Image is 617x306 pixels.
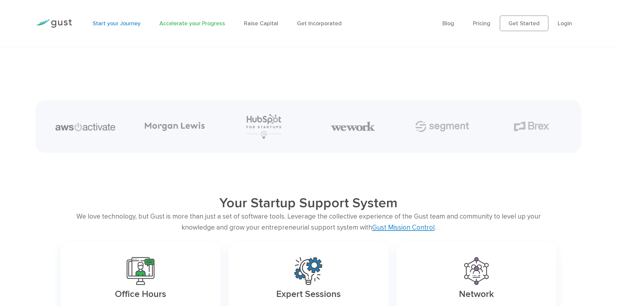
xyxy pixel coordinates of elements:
a: Start your Journey [93,20,141,27]
a: Blog [442,20,454,27]
a: Raise Capital [244,20,278,27]
img: Gust Logo [36,19,72,28]
div: We love technology, but Gust is more than just a set of software tools. Leverage the collective e... [60,211,556,233]
img: Segment [415,115,470,138]
a: Login [558,20,572,27]
a: Get Incorporated [297,20,342,27]
img: Brex [514,122,549,131]
a: Accelerate your Progress [159,20,225,27]
a: Pricing [473,20,490,27]
h2: Your Startup Support System [110,195,507,211]
img: We Work [331,121,375,132]
img: Morgan Lewis [145,122,205,131]
img: Aws [55,123,115,131]
a: Get Started [500,16,548,31]
img: Hubspot [246,114,281,139]
a: Gust Mission Control [372,223,435,232]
